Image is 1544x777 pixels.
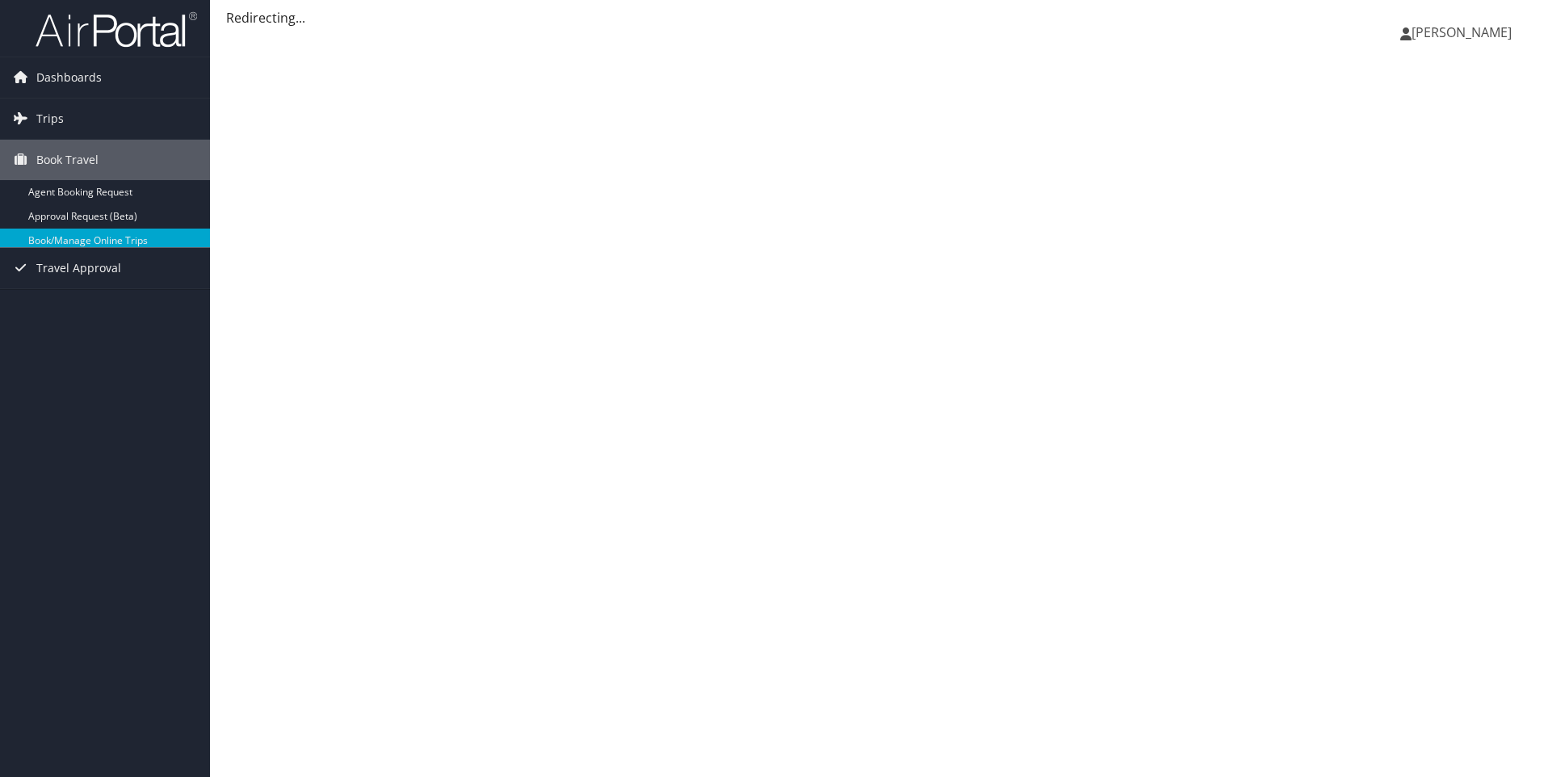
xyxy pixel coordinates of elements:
[1412,23,1512,41] span: [PERSON_NAME]
[36,99,64,139] span: Trips
[36,10,197,48] img: airportal-logo.png
[1400,8,1528,57] a: [PERSON_NAME]
[36,140,99,180] span: Book Travel
[36,57,102,98] span: Dashboards
[36,248,121,288] span: Travel Approval
[226,8,1528,27] div: Redirecting...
